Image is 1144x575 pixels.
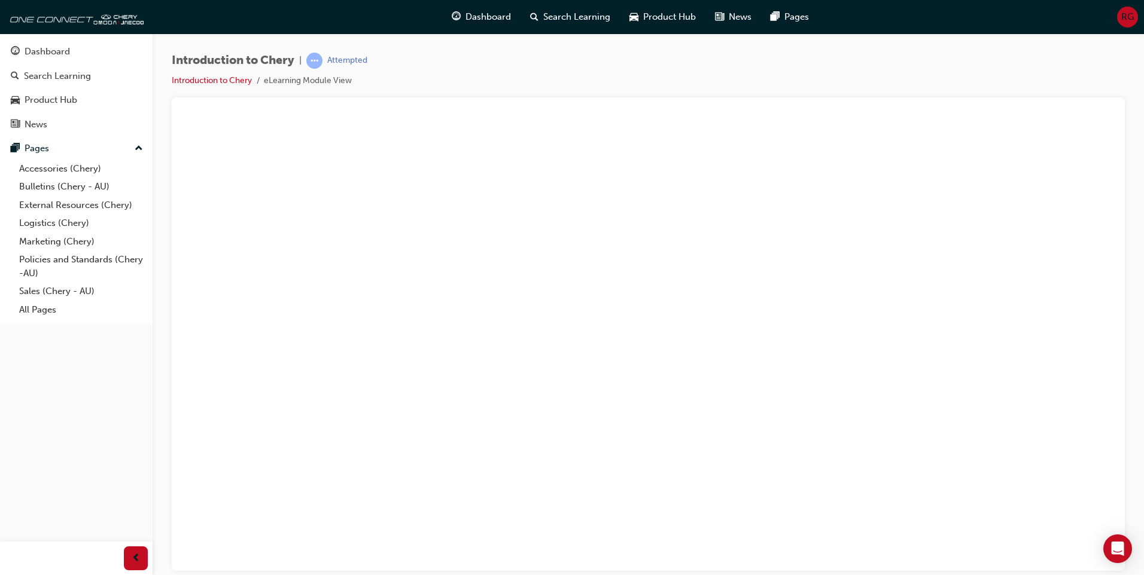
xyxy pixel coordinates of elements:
a: Search Learning [5,65,148,87]
span: guage-icon [11,47,20,57]
a: guage-iconDashboard [442,5,521,29]
span: search-icon [11,71,19,82]
a: Bulletins (Chery - AU) [14,178,148,196]
div: Open Intercom Messenger [1103,534,1132,563]
a: External Resources (Chery) [14,196,148,215]
a: news-iconNews [705,5,761,29]
a: search-iconSearch Learning [521,5,620,29]
a: Logistics (Chery) [14,214,148,233]
li: eLearning Module View [264,74,352,88]
a: Policies and Standards (Chery -AU) [14,250,148,282]
span: news-icon [11,120,20,130]
span: learningRecordVerb_ATTEMPT-icon [306,53,322,69]
span: up-icon [135,141,143,157]
a: Introduction to Chery [172,75,252,85]
span: car-icon [629,10,638,25]
span: Search Learning [543,10,610,24]
div: News [25,118,47,131]
a: Product Hub [5,89,148,111]
span: search-icon [530,10,538,25]
a: Marketing (Chery) [14,233,148,251]
a: News [5,114,148,136]
div: Dashboard [25,45,70,59]
span: prev-icon [132,551,141,566]
span: RG [1121,10,1134,24]
div: Search Learning [24,69,91,83]
span: Product Hub [643,10,696,24]
span: guage-icon [452,10,461,25]
span: Dashboard [465,10,511,24]
a: pages-iconPages [761,5,819,29]
span: Introduction to Chery [172,54,294,68]
span: | [299,54,302,68]
span: Pages [784,10,809,24]
button: Pages [5,137,148,160]
span: pages-icon [11,143,20,154]
div: Product Hub [25,93,77,107]
div: Pages [25,142,49,155]
span: pages-icon [771,10,780,25]
span: news-icon [715,10,724,25]
a: Accessories (Chery) [14,160,148,178]
span: News [729,10,751,24]
a: Sales (Chery - AU) [14,282,148,301]
a: All Pages [14,301,148,319]
a: Dashboard [5,41,148,63]
div: Attempted [327,55,367,66]
img: oneconnect [6,5,144,29]
span: car-icon [11,95,20,106]
a: car-iconProduct Hub [620,5,705,29]
button: RG [1117,7,1138,27]
button: DashboardSearch LearningProduct HubNews [5,38,148,137]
